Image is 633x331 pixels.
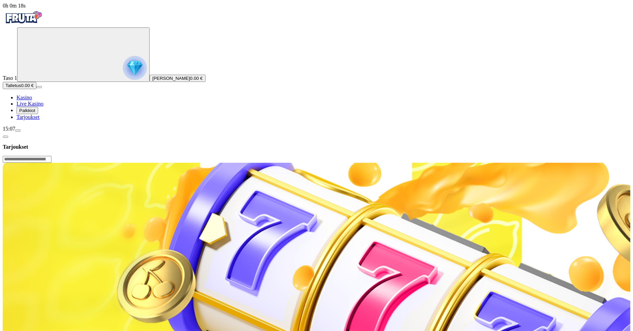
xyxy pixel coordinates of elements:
[21,83,34,88] span: 0.00 €
[16,101,44,107] a: poker-chip iconLive Kasino
[3,9,630,120] nav: Primary
[3,126,15,132] span: 15:07
[16,114,39,120] a: gift-inverted iconTarjoukset
[3,75,17,81] span: Taso 1
[3,136,8,138] button: chevron-left icon
[15,130,21,132] button: menu
[3,82,36,89] button: Talletusplus icon0.00 €
[36,86,42,88] button: menu
[16,107,38,114] button: reward iconPalkkiot
[190,76,203,81] span: 0.00 €
[16,95,32,100] span: Kasino
[19,108,35,113] span: Palkkiot
[3,3,26,9] span: user session time
[5,83,21,88] span: Talletus
[152,76,190,81] span: [PERSON_NAME]
[16,114,39,120] span: Tarjoukset
[17,27,150,82] button: reward progress
[3,9,44,26] img: Fruta
[3,144,630,150] h3: Tarjoukset
[123,56,147,80] img: reward progress
[3,21,44,27] a: Fruta
[16,101,44,107] span: Live Kasino
[3,156,51,163] input: Search
[150,75,206,82] button: [PERSON_NAME]0.00 €
[16,95,32,100] a: diamond iconKasino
